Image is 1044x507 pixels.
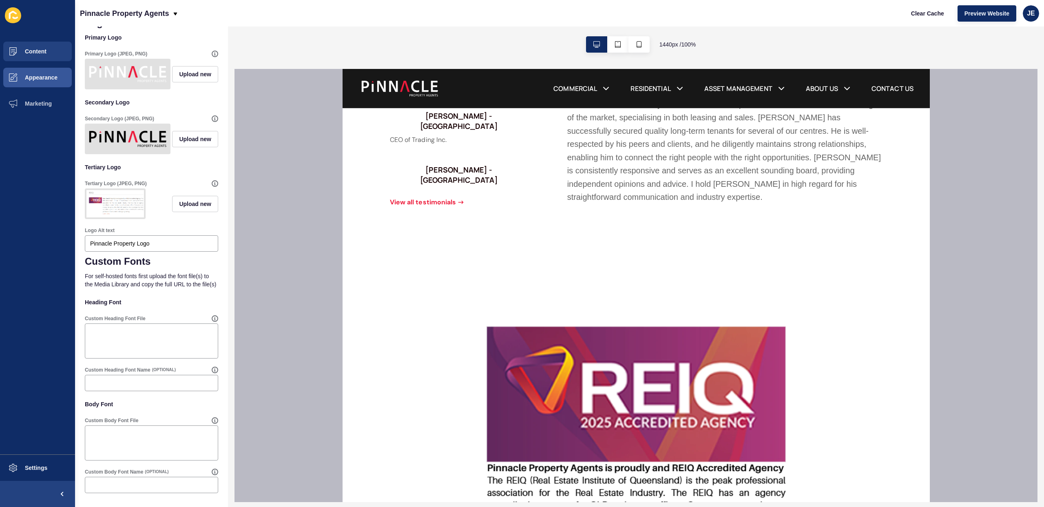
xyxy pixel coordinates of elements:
[152,367,176,373] span: (OPTIONAL)
[362,15,430,24] a: ASSET MANAGEMENT
[16,8,98,31] img: Pinnacle Property Logo
[85,417,138,424] label: Custom Body Font File
[85,267,218,293] p: For self-hosted fonts first upload the font file(s) to the Media Library and copy the full URL to...
[130,252,457,489] img: Image related to text in section
[86,60,169,88] img: f8bdae1c4827a0d36b319f3915e4bade.png
[964,9,1009,18] span: Preview Website
[47,42,186,62] h5: [PERSON_NAME] - [GEOGRAPHIC_DATA]
[288,15,328,24] a: RESIDENTIAL
[179,200,211,208] span: Upload new
[145,469,168,475] span: (OPTIONAL)
[80,3,169,24] p: Pinnacle Property Agents
[211,15,254,24] a: COMMERCIAL
[179,135,211,143] span: Upload new
[958,5,1016,22] button: Preview Website
[172,131,218,147] button: Upload new
[85,29,218,46] p: Primary Logo
[85,158,218,176] p: Tertiary Logo
[86,125,169,153] img: dac1a09b9ea61ff2d73559ac2d590ed1.png
[41,128,122,138] a: View all testimonials
[172,66,218,82] button: Upload new
[179,70,211,78] span: Upload new
[85,256,218,267] h1: Custom Fonts
[85,227,115,234] label: Logo Alt text
[85,395,218,413] p: Body Font
[1027,9,1035,18] span: JE
[659,40,696,49] span: 1440 px / 100 %
[85,93,218,111] p: Secondary Logo
[85,51,147,57] label: Primary Logo (JPEG, PNG)
[86,190,144,217] img: 425aa742be4ad3a553bcf2a32de96bf6.png
[47,96,186,116] h5: [PERSON_NAME] - [GEOGRAPHIC_DATA]
[463,15,495,24] a: ABOUT US
[85,115,154,122] label: Secondary Logo (JPEG, PNG)
[85,469,143,475] label: Custom Body Font Name
[85,315,146,322] label: Custom Heading Font File
[529,15,571,24] a: CONTACT US
[911,9,944,18] span: Clear Cache
[85,293,218,311] p: Heading Font
[172,196,218,212] button: Upload new
[85,180,147,187] label: Tertiary Logo (JPEG, PNG)
[225,15,540,135] p: I have known and worked with [PERSON_NAME] in Gold Coast’s commercial real estate sector for over...
[47,66,186,76] div: CEO of Trading Inc.
[85,367,150,373] label: Custom Heading Font Name
[904,5,951,22] button: Clear Cache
